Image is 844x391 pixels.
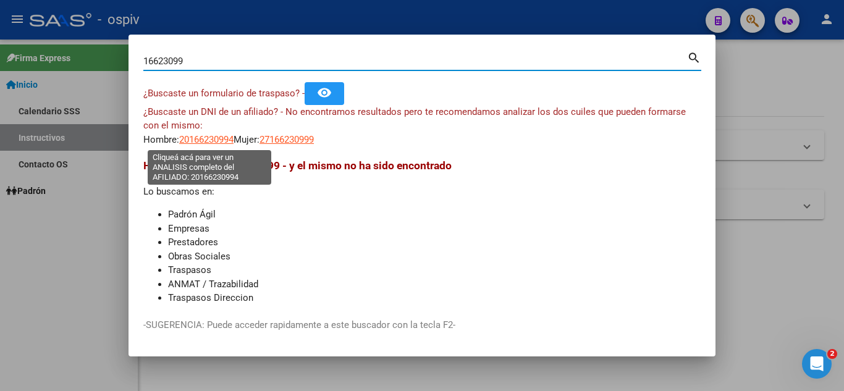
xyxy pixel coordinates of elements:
[143,105,701,147] div: Hombre: Mujer:
[260,134,314,145] span: 27166230999
[168,222,701,236] li: Empresas
[168,235,701,250] li: Prestadores
[143,88,305,99] span: ¿Buscaste un formulario de traspaso? -
[143,318,701,332] p: -SUGERENCIA: Puede acceder rapidamente a este buscador con la tecla F2-
[687,49,701,64] mat-icon: search
[168,208,701,222] li: Padrón Ágil
[143,106,686,132] span: ¿Buscaste un DNI de un afiliado? - No encontramos resultados pero te recomendamos analizar los do...
[143,158,701,305] div: Lo buscamos en:
[168,291,701,305] li: Traspasos Direccion
[168,277,701,292] li: ANMAT / Trazabilidad
[143,159,452,172] span: Hemos buscado - 16623099 - y el mismo no ha sido encontrado
[317,85,332,100] mat-icon: remove_red_eye
[168,263,701,277] li: Traspasos
[168,250,701,264] li: Obras Sociales
[827,349,837,359] span: 2
[179,134,234,145] span: 20166230994
[802,349,832,379] iframe: Intercom live chat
